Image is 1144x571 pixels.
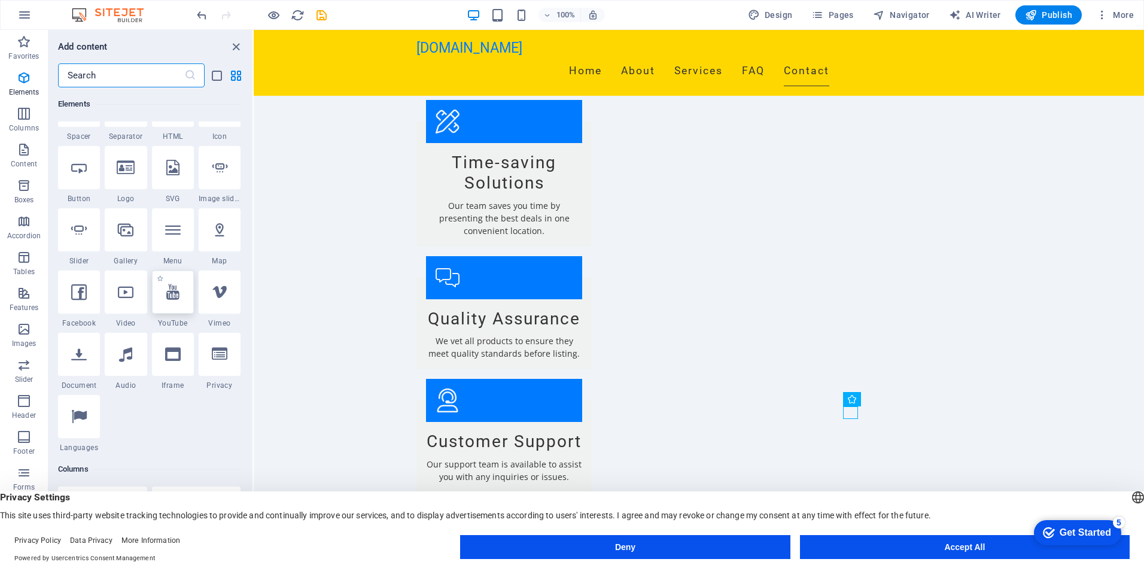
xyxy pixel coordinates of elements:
div: Design (Ctrl+Alt+Y) [743,5,798,25]
p: Columns [9,123,39,133]
span: Document [58,381,100,390]
p: Content [11,159,37,169]
div: Button [58,146,100,204]
button: Publish [1015,5,1082,25]
div: Vimeo [199,271,241,328]
h6: Elements [58,97,241,111]
span: AI Writer [949,9,1001,21]
p: Slider [15,375,34,384]
div: Document [58,333,100,390]
button: grid-view [229,68,243,83]
i: Reload page [291,8,305,22]
span: Icon [199,132,241,141]
span: Privacy [199,381,241,390]
p: Boxes [14,195,34,205]
button: More [1091,5,1139,25]
p: Forms [13,482,35,492]
div: Get Started [32,13,84,24]
span: Video [105,318,147,328]
button: close panel [229,40,243,54]
span: Pages [811,9,853,21]
span: Separator [105,132,147,141]
div: Video [105,271,147,328]
span: Slider [58,256,100,266]
input: Search [58,63,184,87]
span: Languages [58,443,100,452]
div: SVG [152,146,194,204]
button: save [314,8,328,22]
i: Save (Ctrl+S) [315,8,328,22]
div: YouTube [152,271,194,328]
h6: Add content [58,40,108,54]
button: Pages [807,5,858,25]
span: Logo [105,194,147,204]
span: Audio [105,381,147,390]
p: Tables [13,267,35,277]
button: AI Writer [944,5,1006,25]
span: SVG [152,194,194,204]
h6: Columns [58,462,241,476]
div: Privacy [199,333,241,390]
div: 5 [86,2,98,14]
span: Button [58,194,100,204]
div: Image slider [199,146,241,204]
span: Spacer [58,132,100,141]
span: Gallery [105,256,147,266]
div: Get Started 5 items remaining, 0% complete [7,6,94,31]
img: Editor Logo [69,8,159,22]
span: YouTube [152,318,194,328]
button: Design [743,5,798,25]
span: HTML [152,132,194,141]
div: Slider [58,208,100,266]
span: More [1096,9,1134,21]
p: Footer [13,447,35,456]
i: Undo: Delete elements (Ctrl+Z) [195,8,209,22]
div: Logo [105,146,147,204]
span: Iframe [152,381,194,390]
p: Favorites [8,51,39,61]
span: Navigator [873,9,930,21]
span: Map [199,256,241,266]
div: Iframe [152,333,194,390]
span: Facebook [58,318,100,328]
button: Navigator [868,5,935,25]
button: reload [290,8,305,22]
span: Publish [1025,9,1072,21]
button: list-view [209,68,224,83]
span: Design [748,9,793,21]
span: Menu [152,256,194,266]
p: Header [12,411,36,420]
div: Languages [58,395,100,452]
i: On resize automatically adjust zoom level to fit chosen device. [588,10,598,20]
p: Features [10,303,38,312]
span: Vimeo [199,318,241,328]
h6: 100% [556,8,576,22]
p: Images [12,339,36,348]
div: Menu [152,208,194,266]
span: Add to favorites [157,275,163,282]
div: Gallery [105,208,147,266]
span: Image slider [199,194,241,204]
p: Accordion [7,231,41,241]
button: 100% [538,8,581,22]
p: Elements [9,87,39,97]
button: undo [194,8,209,22]
div: Facebook [58,271,100,328]
button: Click here to leave preview mode and continue editing [266,8,281,22]
div: Map [199,208,241,266]
div: Audio [105,333,147,390]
